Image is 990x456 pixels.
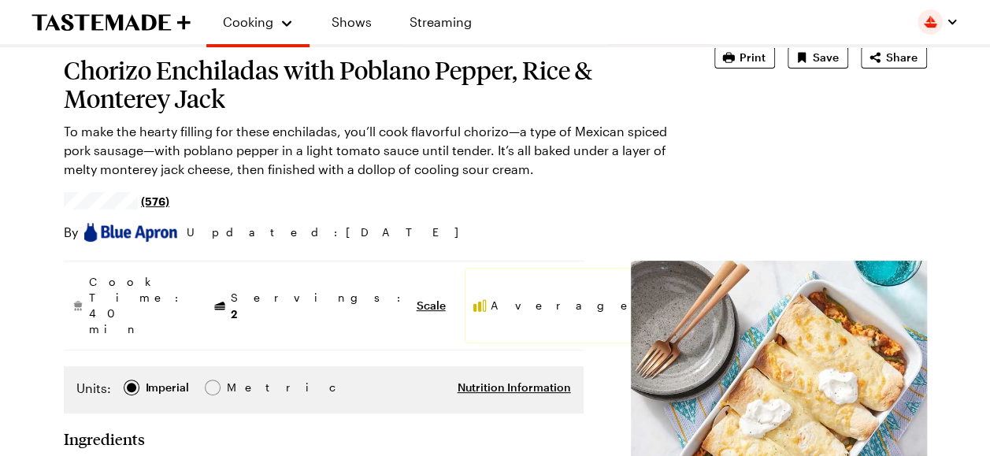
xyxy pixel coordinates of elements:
[231,306,237,321] span: 2
[861,46,927,69] button: Share
[886,50,918,65] span: Share
[187,224,474,241] span: Updated : [DATE]
[714,46,775,69] button: Print
[918,9,943,35] img: Profile picture
[76,379,111,398] label: Units:
[231,290,409,322] span: Servings:
[64,56,670,113] h1: Chorizo Enchiladas with Poblano Pepper, Rice & Monterey Jack
[64,195,170,207] a: 4.45/5 stars from 576 reviews
[76,379,260,401] div: Imperial Metric
[89,274,187,337] span: Cook Time: 40 min
[227,379,261,396] span: Metric
[458,380,571,395] button: Nutrition Information
[64,122,670,179] p: To make the hearty filling for these enchiladas, you’ll cook flavorful chorizo—a type of Mexican ...
[64,223,177,242] div: By
[417,298,446,313] button: Scale
[146,379,189,396] div: Imperial
[64,429,145,448] h2: Ingredients
[84,223,177,241] img: Blue Apron
[227,379,260,396] div: Metric
[222,6,294,38] button: Cooking
[32,13,191,32] a: To Tastemade Home Page
[491,298,641,313] span: Average
[788,46,848,69] button: Save recipe
[223,14,273,29] span: Cooking
[918,9,958,35] button: Profile picture
[141,193,169,209] span: (576)
[740,50,766,65] span: Print
[146,379,191,396] span: Imperial
[813,50,839,65] span: Save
